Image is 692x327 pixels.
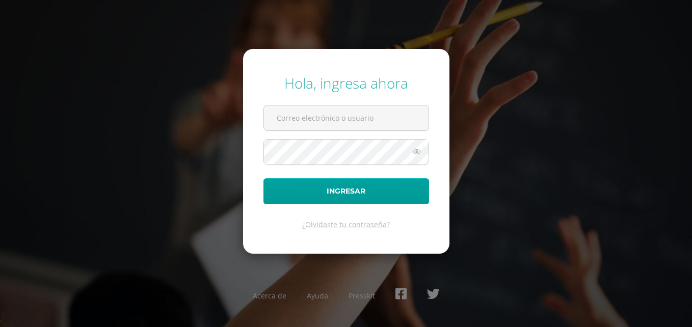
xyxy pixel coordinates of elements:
[302,220,390,229] a: ¿Olvidaste tu contraseña?
[264,105,429,130] input: Correo electrónico o usuario
[349,291,375,301] a: Presskit
[307,291,328,301] a: Ayuda
[263,73,429,93] div: Hola, ingresa ahora
[263,178,429,204] button: Ingresar
[253,291,286,301] a: Acerca de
